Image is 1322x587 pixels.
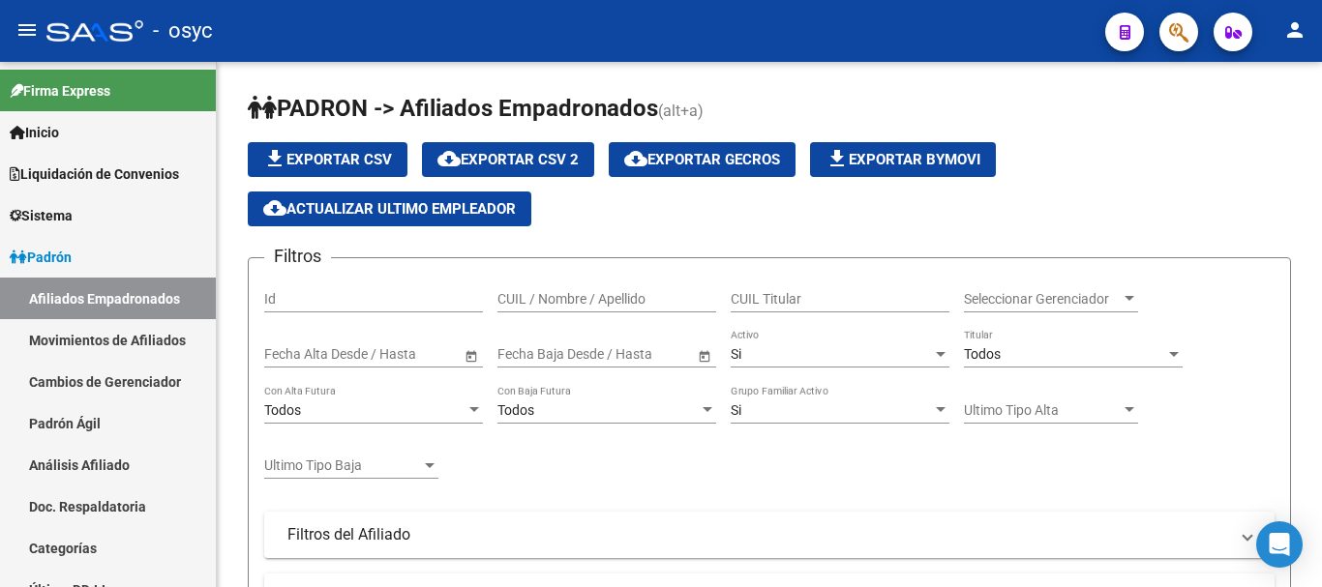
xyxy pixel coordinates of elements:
mat-icon: menu [15,18,39,42]
span: Si [731,402,741,418]
input: Fecha fin [585,346,679,363]
mat-panel-title: Filtros del Afiliado [287,524,1228,545]
span: Ultimo Tipo Alta [964,402,1121,419]
span: Todos [964,346,1001,362]
mat-icon: file_download [826,147,849,170]
mat-icon: cloud_download [263,196,286,220]
button: Exportar GECROS [609,142,796,177]
span: - osyc [153,10,213,52]
span: Exportar Bymovi [826,151,980,168]
mat-icon: cloud_download [624,147,647,170]
span: PADRON -> Afiliados Empadronados [248,95,658,122]
mat-icon: cloud_download [437,147,461,170]
span: (alt+a) [658,102,704,120]
input: Fecha inicio [497,346,568,363]
button: Actualizar ultimo Empleador [248,191,531,226]
span: Firma Express [10,80,110,102]
button: Exportar Bymovi [810,142,996,177]
span: Si [731,346,741,362]
span: Actualizar ultimo Empleador [263,200,516,218]
input: Fecha fin [351,346,446,363]
button: Open calendar [461,345,481,366]
span: Liquidación de Convenios [10,163,179,185]
span: Todos [264,402,301,418]
mat-icon: file_download [263,147,286,170]
span: Ultimo Tipo Baja [264,457,421,474]
mat-expansion-panel-header: Filtros del Afiliado [264,512,1275,558]
span: Todos [497,402,534,418]
h3: Filtros [264,243,331,270]
span: Seleccionar Gerenciador [964,291,1121,308]
div: Open Intercom Messenger [1256,521,1303,568]
span: Inicio [10,122,59,143]
span: Exportar GECROS [624,151,780,168]
span: Exportar CSV 2 [437,151,579,168]
mat-icon: person [1283,18,1307,42]
span: Exportar CSV [263,151,392,168]
input: Fecha inicio [264,346,335,363]
button: Exportar CSV [248,142,407,177]
button: Open calendar [694,345,714,366]
span: Sistema [10,205,73,226]
button: Exportar CSV 2 [422,142,594,177]
span: Padrón [10,247,72,268]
